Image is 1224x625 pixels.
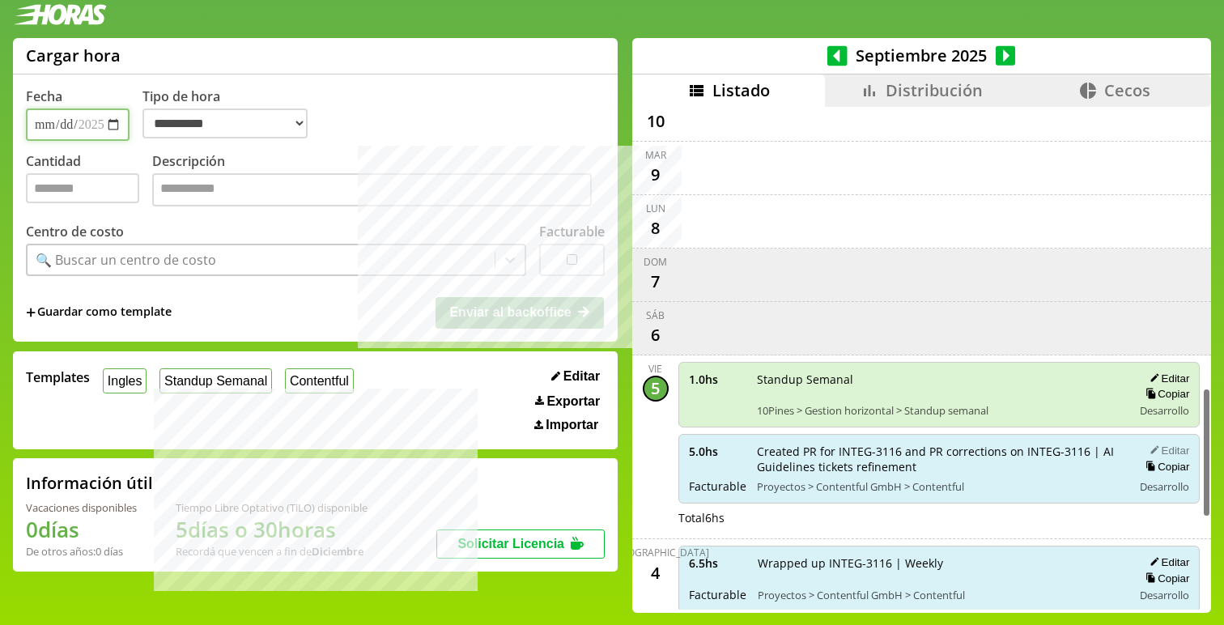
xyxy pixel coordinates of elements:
span: Listado [712,79,770,101]
div: 9 [643,162,669,188]
label: Cantidad [26,152,152,211]
span: Editar [563,369,600,384]
span: Templates [26,368,90,386]
div: vie [648,362,662,376]
span: Facturable [689,587,746,602]
span: Desarrollo [1140,403,1189,418]
button: Exportar [530,393,605,410]
span: Proyectos > Contentful GmbH > Contentful [758,588,1122,602]
div: De otros años: 0 días [26,544,137,559]
h1: Cargar hora [26,45,121,66]
span: Cecos [1104,79,1150,101]
button: Solicitar Licencia [436,529,605,559]
div: lun [646,202,665,215]
div: [DEMOGRAPHIC_DATA] [602,546,709,559]
input: Cantidad [26,173,139,203]
button: Contentful [285,368,354,393]
h1: 5 días o 30 horas [176,515,368,544]
span: Facturable [689,478,746,494]
span: Importar [546,418,598,432]
div: Tiempo Libre Optativo (TiLO) disponible [176,500,368,515]
div: Recordá que vencen a fin de [176,544,368,559]
span: Standup Semanal [757,372,1122,387]
label: Facturable [539,223,605,240]
div: mar [645,148,666,162]
span: Distribución [886,79,983,101]
label: Descripción [152,152,605,211]
textarea: Descripción [152,173,592,207]
button: Editar [1145,555,1189,569]
button: Copiar [1141,387,1189,401]
div: 10 [643,108,669,134]
div: 4 [643,559,669,585]
h1: 0 días [26,515,137,544]
span: 10Pines > Gestion horizontal > Standup semanal [757,403,1122,418]
span: +Guardar como template [26,304,172,321]
button: Copiar [1141,460,1189,474]
span: 1.0 hs [689,372,746,387]
span: Desarrollo [1140,479,1189,494]
h2: Información útil [26,472,153,494]
label: Centro de costo [26,223,124,240]
span: Created PR for INTEG-3116 and PR corrections on INTEG-3116 | AI Guidelines tickets refinement [757,444,1122,474]
div: Total 6 hs [678,510,1201,525]
div: sáb [646,308,665,322]
span: Wrapped up INTEG-3116 | Weekly [758,555,1122,571]
button: Ingles [103,368,147,393]
span: 6.5 hs [689,555,746,571]
div: dom [644,255,667,269]
button: Copiar [1141,572,1189,585]
div: 8 [643,215,669,241]
div: 🔍 Buscar un centro de costo [36,251,216,269]
span: Desarrollo [1140,588,1189,602]
b: Diciembre [312,544,363,559]
div: 5 [643,376,669,402]
span: Exportar [546,394,600,409]
span: Septiembre 2025 [848,45,996,66]
label: Fecha [26,87,62,105]
div: 7 [643,269,669,295]
span: + [26,304,36,321]
button: Editar [1145,444,1189,457]
div: scrollable content [632,107,1211,610]
button: Editar [1145,372,1189,385]
span: 5.0 hs [689,444,746,459]
select: Tipo de hora [142,108,308,138]
div: 6 [643,322,669,348]
span: Proyectos > Contentful GmbH > Contentful [757,479,1122,494]
label: Tipo de hora [142,87,321,141]
button: Editar [546,368,605,385]
div: Vacaciones disponibles [26,500,137,515]
button: Standup Semanal [159,368,272,393]
span: Solicitar Licencia [457,537,564,551]
img: logotipo [13,4,107,25]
